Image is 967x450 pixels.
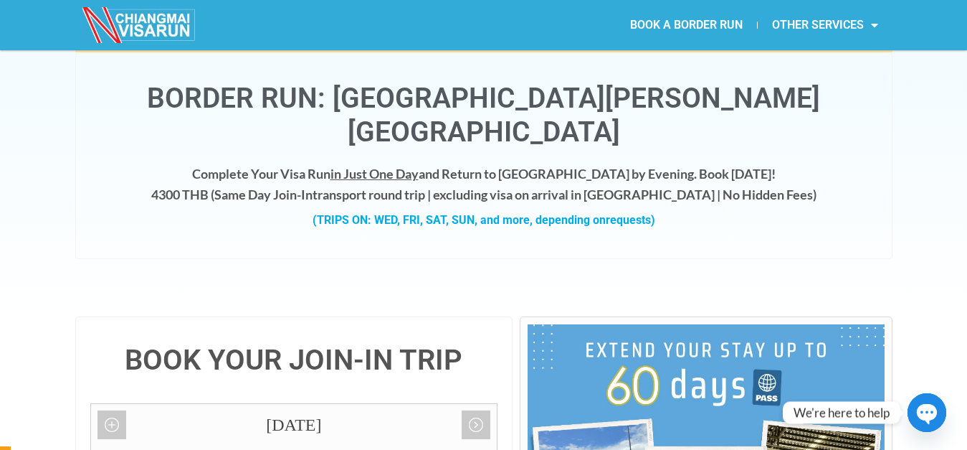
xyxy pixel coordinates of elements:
[330,166,419,182] span: in Just One Day
[484,9,892,42] nav: Menu
[90,82,877,149] h1: Border Run: [GEOGRAPHIC_DATA][PERSON_NAME][GEOGRAPHIC_DATA]
[313,213,655,227] strong: (TRIPS ON: WED, FRI, SAT, SUN, and more, depending on
[91,404,497,446] div: [DATE]
[616,9,757,42] a: BOOK A BORDER RUN
[606,213,655,227] span: requests)
[758,9,892,42] a: OTHER SERVICES
[90,346,498,375] h4: BOOK YOUR JOIN-IN TRIP
[90,164,877,205] h4: Complete Your Visa Run and Return to [GEOGRAPHIC_DATA] by Evening. Book [DATE]! 4300 THB ( transp...
[214,187,313,202] strong: Same Day Join-In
